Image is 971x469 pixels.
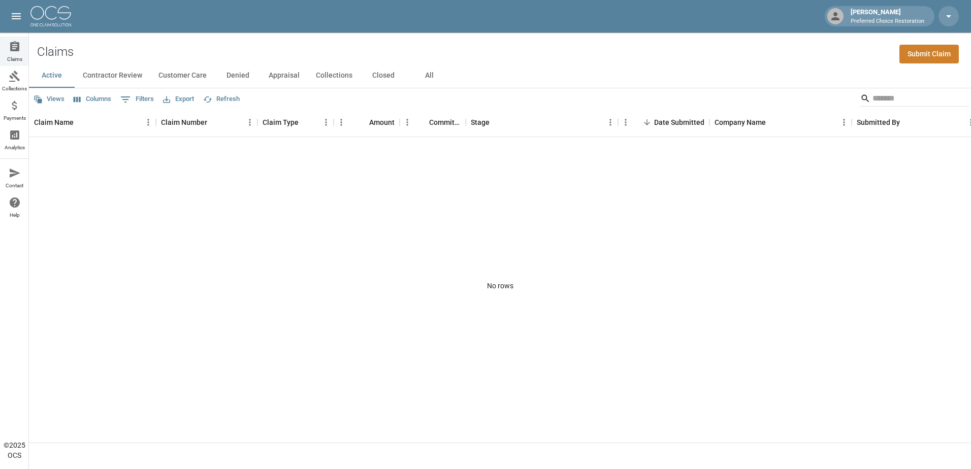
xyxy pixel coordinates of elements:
button: Refresh [201,91,242,107]
button: Collections [308,63,361,88]
button: Denied [215,63,261,88]
div: Amount [334,108,400,137]
button: Customer Care [150,63,215,88]
button: Active [29,63,75,88]
div: [PERSON_NAME] [847,7,928,25]
div: © 2025 OCS [4,440,25,460]
div: Stage [466,108,618,137]
button: Menu [603,115,618,130]
span: Help [10,213,20,218]
button: Menu [242,115,257,130]
button: Show filters [118,91,156,108]
div: Amount [369,108,395,137]
button: Sort [900,115,914,129]
button: Sort [640,115,654,129]
span: Collections [2,86,27,91]
button: Export [160,91,197,107]
button: Sort [207,115,221,129]
button: Sort [299,115,313,129]
button: Sort [74,115,88,129]
img: ocs-logo-white-transparent.png [30,6,71,26]
div: Committed Amount [429,108,461,137]
div: No rows [29,137,971,435]
button: Closed [361,63,406,88]
button: Sort [415,115,429,129]
span: Payments [4,116,26,121]
div: Submitted By [857,108,900,137]
div: Committed Amount [400,108,466,137]
div: Company Name [715,108,766,137]
h2: Claims [37,45,74,59]
button: Menu [618,115,633,130]
span: Claims [7,57,22,62]
button: Sort [766,115,780,129]
button: All [406,63,452,88]
button: Menu [400,115,415,130]
button: Menu [836,115,852,130]
button: open drawer [6,6,26,26]
div: Claim Number [161,108,207,137]
button: Contractor Review [75,63,150,88]
button: Sort [355,115,369,129]
button: Select columns [71,91,114,107]
div: Claim Name [34,108,74,137]
button: Menu [141,115,156,130]
a: Submit Claim [899,45,959,63]
div: Claim Name [29,108,156,137]
div: Date Submitted [654,108,704,137]
button: Appraisal [261,63,308,88]
div: Company Name [709,108,852,137]
div: Search [860,90,969,109]
div: dynamic tabs [29,63,971,88]
button: Views [31,91,67,107]
div: Claim Number [156,108,257,137]
div: Claim Type [257,108,334,137]
p: Preferred Choice Restoration [851,17,924,26]
div: Date Submitted [618,108,709,137]
span: Analytics [5,145,25,150]
div: Stage [471,108,490,137]
span: Contact [6,183,23,188]
div: Claim Type [263,108,299,137]
button: Menu [334,115,349,130]
button: Menu [318,115,334,130]
button: Sort [490,115,504,129]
